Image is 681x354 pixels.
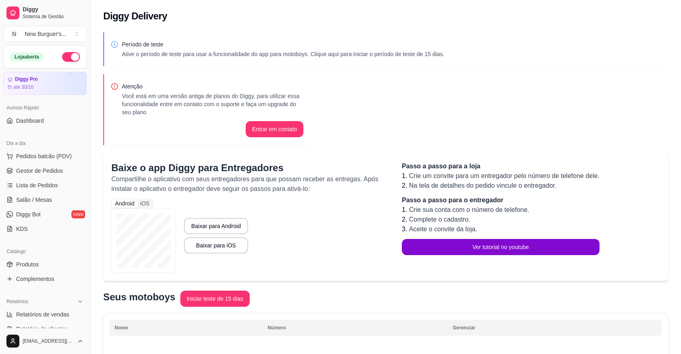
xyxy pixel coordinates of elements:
[402,215,600,224] li: 2.
[402,224,600,234] li: 3.
[110,320,263,336] th: Nome
[3,114,87,127] a: Dashboard
[3,208,87,221] a: Diggy Botnovo
[448,320,662,336] th: Gerenciar
[409,182,557,189] span: Na tela de detalhes do pedido vincule o entregador.
[246,121,303,137] button: Entrar em contato
[122,92,303,116] p: Você está em uma versão antiga de planos do Diggy, para utilizar essa funcionalidade entre em con...
[3,245,87,258] div: Catálogo
[3,193,87,206] a: Salão / Mesas
[184,237,248,253] button: Baixar para iOS
[184,218,248,234] button: Baixar para Android
[23,338,74,344] span: [EMAIL_ADDRESS][DOMAIN_NAME]
[3,150,87,163] button: Pedidos balcão (PDV)
[103,291,175,304] p: Seus motoboys
[3,222,87,235] a: KDS
[402,161,600,171] p: Passo a passo para a loja
[13,84,33,90] article: até 30/10
[3,3,87,23] a: DiggySistema de Gestão
[23,6,84,13] span: Diggy
[16,196,52,204] span: Salão / Mesas
[103,10,167,23] h2: Diggy Delivery
[16,310,69,318] span: Relatórios de vendas
[112,199,137,207] div: Android
[10,52,44,61] div: Loja aberta
[16,260,39,268] span: Produtos
[3,331,87,351] button: [EMAIL_ADDRESS][DOMAIN_NAME]
[180,291,250,307] button: Iniciar teste de 15 dias
[3,72,87,95] a: Diggy Proaté 30/10
[3,26,87,42] button: Select a team
[25,30,66,38] div: New Burguer's ...
[16,225,28,233] span: KDS
[16,117,44,125] span: Dashboard
[3,101,87,114] div: Acesso Rápido
[263,320,448,336] th: Número
[122,82,303,90] p: Atenção
[3,164,87,177] a: Gestor de Pedidos
[111,161,386,174] p: Baixe o app Diggy para Entregadores
[409,172,600,179] span: Crie um convite para um entregador pelo número de telefone dele.
[402,195,600,205] p: Passo a passo para o entregador
[137,199,152,207] div: iOS
[122,50,444,58] p: Ative o período de teste para usar a funcionalidade do app para motoboys. Clique aqui para inicia...
[3,323,87,335] a: Relatório de clientes
[3,137,87,150] div: Dia a dia
[3,272,87,285] a: Complementos
[122,40,444,48] p: Período de teste
[3,258,87,271] a: Produtos
[409,216,470,223] span: Complete o cadastro.
[16,152,72,160] span: Pedidos balcão (PDV)
[10,30,18,38] span: N
[3,179,87,192] a: Lista de Pedidos
[402,239,600,255] button: Ver tutorial no youtube
[62,52,80,62] button: Alterar Status
[402,181,600,191] li: 2.
[3,308,87,321] a: Relatórios de vendas
[16,210,41,218] span: Diggy Bot
[23,13,84,20] span: Sistema de Gestão
[409,226,477,233] span: Aceite o convite da loja.
[402,205,600,215] li: 1.
[16,275,54,283] span: Complementos
[16,167,63,175] span: Gestor de Pedidos
[16,181,58,189] span: Lista de Pedidos
[409,206,529,213] span: Crie sua conta com o número de telefone.
[111,174,386,194] p: Compartilhe o aplicativo com seus entregadores para que possam receber as entregas. Após instalar...
[6,298,28,305] span: Relatórios
[402,171,600,181] li: 1.
[15,76,38,82] article: Diggy Pro
[16,325,67,333] span: Relatório de clientes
